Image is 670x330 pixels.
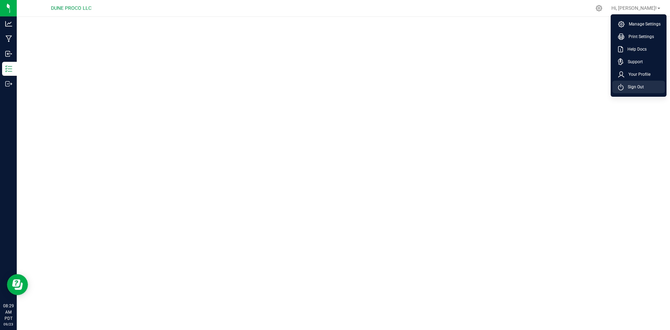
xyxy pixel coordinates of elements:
[624,33,654,40] span: Print Settings
[5,65,12,72] inline-svg: Inventory
[3,303,14,322] p: 08:29 AM PDT
[595,5,603,12] div: Manage settings
[7,274,28,295] iframe: Resource center
[5,35,12,42] inline-svg: Manufacturing
[624,58,643,65] span: Support
[618,46,662,53] a: Help Docs
[625,21,661,28] span: Manage Settings
[624,83,644,90] span: Sign Out
[5,50,12,57] inline-svg: Inbound
[612,81,665,93] li: Sign Out
[5,80,12,87] inline-svg: Outbound
[51,5,91,11] span: DUNE PROCO LLC
[623,46,647,53] span: Help Docs
[624,71,650,78] span: Your Profile
[611,5,657,11] span: Hi, [PERSON_NAME]!
[618,58,662,65] a: Support
[3,322,14,327] p: 09/23
[5,20,12,27] inline-svg: Analytics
